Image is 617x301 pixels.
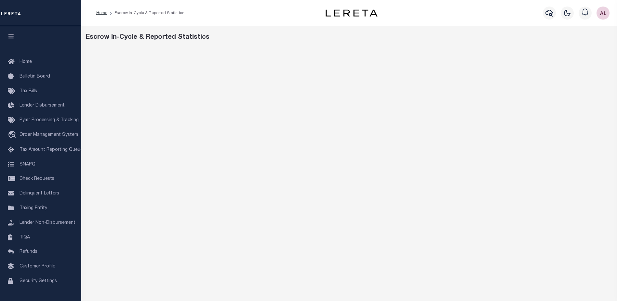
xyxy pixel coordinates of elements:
[20,60,32,64] span: Home
[20,74,50,79] span: Bulletin Board
[20,118,79,122] span: Pymt Processing & Tracking
[20,206,47,210] span: Taxing Entity
[20,177,54,181] span: Check Requests
[20,264,55,269] span: Customer Profile
[20,148,83,152] span: Tax Amount Reporting Queue
[86,33,613,42] div: Escrow In-Cycle & Reported Statistics
[96,11,107,15] a: Home
[20,191,59,196] span: Delinquent Letters
[326,9,378,17] img: logo-dark.svg
[20,221,75,225] span: Lender Non-Disbursement
[20,103,65,108] span: Lender Disbursement
[20,235,30,239] span: TIQA
[20,250,37,254] span: Refunds
[20,279,57,283] span: Security Settings
[8,131,18,139] i: travel_explore
[20,89,37,93] span: Tax Bills
[107,10,184,16] li: Escrow In-Cycle & Reported Statistics
[20,133,78,137] span: Order Management System
[20,162,35,166] span: SNAPQ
